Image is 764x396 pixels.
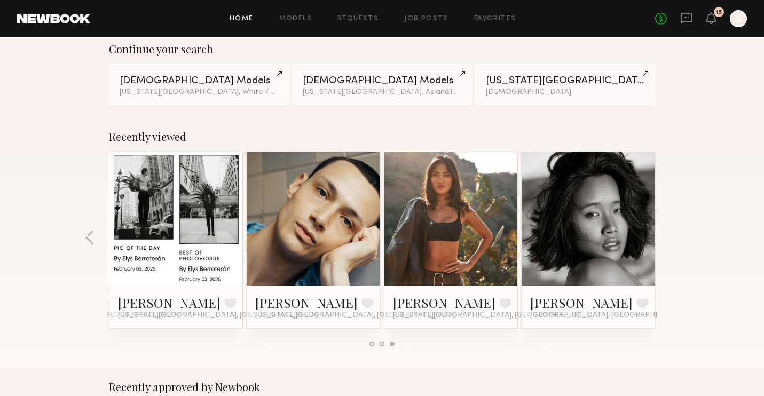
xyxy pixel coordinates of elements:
div: Recently viewed [109,130,656,143]
div: [US_STATE][GEOGRAPHIC_DATA], White / Caucasian [120,89,278,96]
a: [PERSON_NAME] [255,294,358,311]
a: Job Posts [404,15,448,22]
div: [DEMOGRAPHIC_DATA] Models [303,76,461,86]
span: [US_STATE][GEOGRAPHIC_DATA], [GEOGRAPHIC_DATA] [255,311,455,320]
a: Home [230,15,254,22]
div: [US_STATE][GEOGRAPHIC_DATA] [486,76,644,86]
a: [PERSON_NAME] [118,294,220,311]
span: [US_STATE][GEOGRAPHIC_DATA], [GEOGRAPHIC_DATA] [118,311,318,320]
span: [US_STATE][GEOGRAPHIC_DATA], [GEOGRAPHIC_DATA] [393,311,593,320]
a: Models [279,15,312,22]
div: Continue your search [109,43,656,56]
a: [PERSON_NAME] [530,294,633,311]
a: S [730,10,747,27]
a: [DEMOGRAPHIC_DATA] Models[US_STATE][GEOGRAPHIC_DATA], Asian&1other filter [292,64,472,105]
a: [DEMOGRAPHIC_DATA] Models[US_STATE][GEOGRAPHIC_DATA], White / Caucasian [109,64,289,105]
div: [US_STATE][GEOGRAPHIC_DATA], Asian [303,89,461,96]
div: [DEMOGRAPHIC_DATA] [486,89,644,96]
span: & 1 other filter [445,89,491,96]
a: Requests [337,15,379,22]
div: Recently approved by Newbook [109,381,656,393]
div: [DEMOGRAPHIC_DATA] Models [120,76,278,86]
a: [US_STATE][GEOGRAPHIC_DATA][DEMOGRAPHIC_DATA] [475,64,655,105]
a: [PERSON_NAME] [393,294,495,311]
div: 15 [716,10,722,15]
span: [GEOGRAPHIC_DATA], [GEOGRAPHIC_DATA] [530,311,689,320]
a: Favorites [474,15,516,22]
